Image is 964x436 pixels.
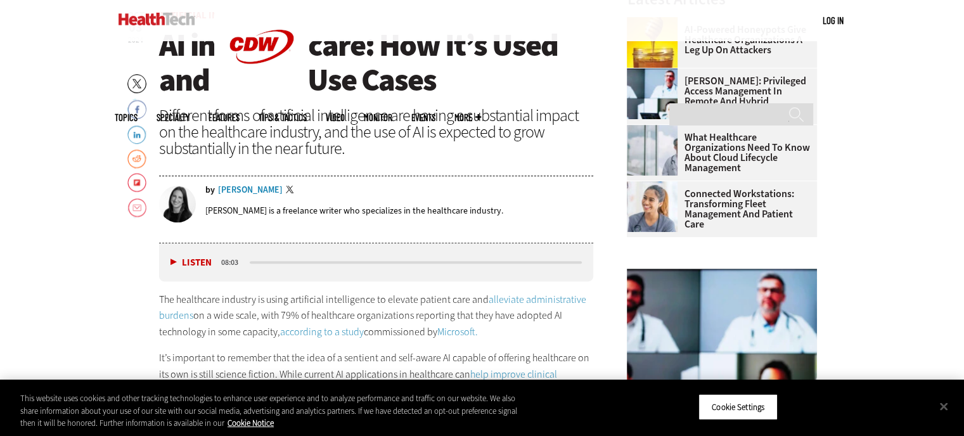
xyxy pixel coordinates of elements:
[157,113,190,122] span: Specialty
[627,125,684,135] a: doctor in front of clouds and reflective building
[20,392,530,430] div: This website uses cookies and other tracking technologies to enhance user experience and to analy...
[280,325,364,338] a: according to a study
[627,132,809,173] a: What Healthcare Organizations Need To Know About Cloud Lifecycle Management
[159,186,196,222] img: Erin Laviola
[218,186,283,195] a: [PERSON_NAME]
[627,181,684,191] a: nurse smiling at patient
[326,113,345,122] a: Video
[209,113,240,122] a: Features
[259,113,307,122] a: Tips & Tactics
[823,15,844,26] a: Log in
[228,418,274,428] a: More information about your privacy
[159,350,594,414] p: It’s important to remember that the idea of a sentient and self-aware AI capable of offering heal...
[205,205,503,217] p: [PERSON_NAME] is a freelance writer who specializes in the healthcare industry.
[454,113,481,122] span: More
[205,186,215,195] span: by
[214,84,309,97] a: CDW
[930,392,958,420] button: Close
[364,113,392,122] a: MonITor
[159,292,594,340] p: The healthcare industry is using artificial intelligence to elevate patient care and on a wide sc...
[627,181,678,232] img: nurse smiling at patient
[219,257,248,268] div: duration
[159,243,594,281] div: media player
[411,113,435,122] a: Events
[627,269,817,411] img: remote call with care team
[286,186,297,196] a: Twitter
[115,113,138,122] span: Topics
[698,394,778,420] button: Cookie Settings
[170,258,212,267] button: Listen
[627,125,678,176] img: doctor in front of clouds and reflective building
[119,13,195,25] img: Home
[437,325,478,338] a: Microsoft.
[823,14,844,27] div: User menu
[627,189,809,229] a: Connected Workstations: Transforming Fleet Management and Patient Care
[159,107,594,157] div: Different forms of artificial intelligence are having a substantial impact on the healthcare indu...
